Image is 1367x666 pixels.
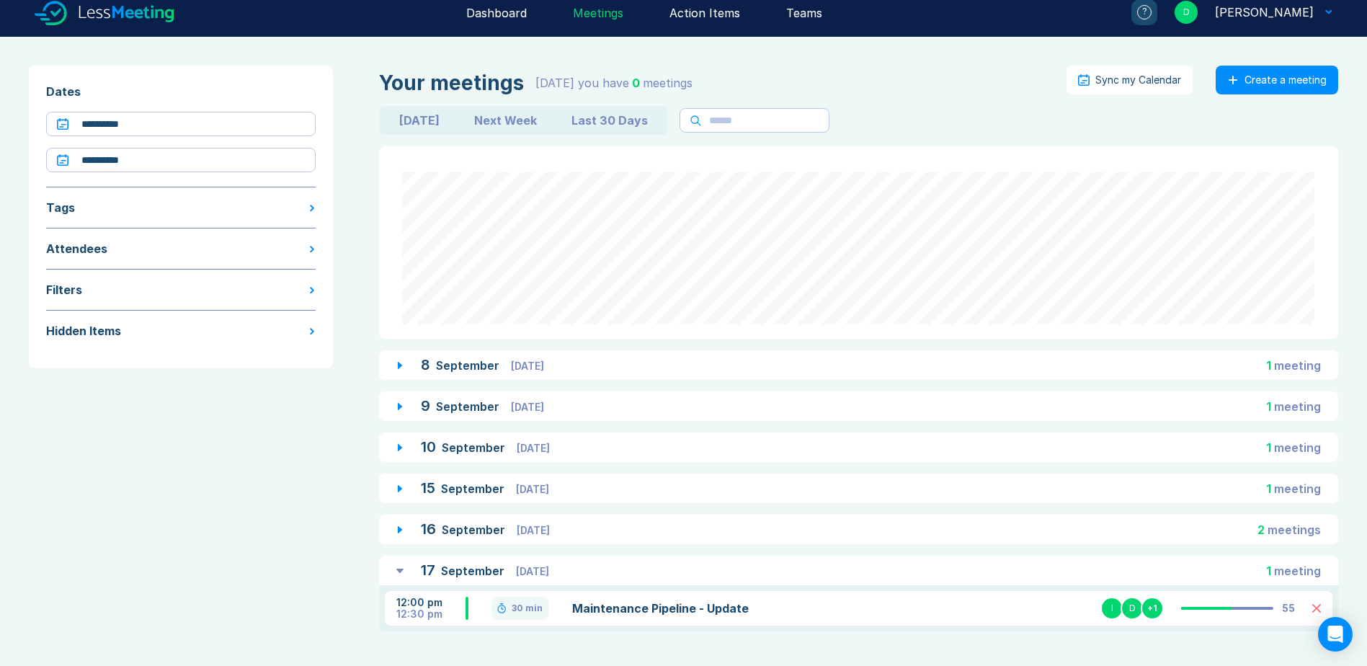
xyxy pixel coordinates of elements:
span: [DATE] [511,360,544,372]
div: 12:00 pm [396,597,466,608]
div: D [1175,1,1198,24]
button: Last 30 Days [554,109,665,132]
span: 16 [421,520,436,538]
span: 0 [632,76,640,90]
span: meeting [1274,481,1321,496]
span: [DATE] [516,483,549,495]
span: 10 [421,438,436,456]
span: meeting [1274,399,1321,414]
span: [DATE] [517,524,550,536]
span: September [436,399,502,414]
div: Sync my Calendar [1095,74,1181,86]
div: 12:30 pm [396,608,466,620]
span: 1 [1266,481,1271,496]
span: 2 [1257,523,1265,537]
div: Dates [46,83,316,100]
div: [DATE] you have meeting s [535,74,693,92]
span: meeting s [1268,523,1321,537]
div: Tags [46,199,75,216]
span: September [442,440,508,455]
button: Delete [1312,604,1321,613]
span: 15 [421,479,435,497]
button: Sync my Calendar [1067,66,1193,94]
button: Create a meeting [1216,66,1338,94]
span: September [436,358,502,373]
span: 8 [421,356,430,373]
div: Attendees [46,240,107,257]
span: 1 [1266,564,1271,578]
span: 1 [1266,440,1271,455]
div: ? [1137,5,1152,19]
span: [DATE] [516,565,549,577]
span: 1 [1266,399,1271,414]
span: 9 [421,397,430,414]
span: meeting [1274,358,1321,373]
span: September [441,481,507,496]
div: 30 min [512,603,543,614]
div: I [1100,597,1123,620]
span: September [441,564,507,578]
button: [DATE] [382,109,457,132]
div: David Hayter [1215,4,1314,21]
span: 1 [1266,358,1271,373]
span: 17 [421,561,435,579]
div: Filters [46,281,82,298]
div: + 1 [1141,597,1164,620]
div: Create a meeting [1244,74,1327,86]
a: Maintenance Pipeline - Update [572,600,881,617]
div: Your meetings [379,71,524,94]
button: Next Week [457,109,554,132]
span: meeting [1274,564,1321,578]
span: [DATE] [517,442,550,454]
div: D [1121,597,1144,620]
span: September [442,523,508,537]
div: Open Intercom Messenger [1318,617,1353,652]
div: 55 [1282,603,1295,614]
div: Hidden Items [46,322,121,339]
span: [DATE] [511,401,544,413]
span: meeting [1274,440,1321,455]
